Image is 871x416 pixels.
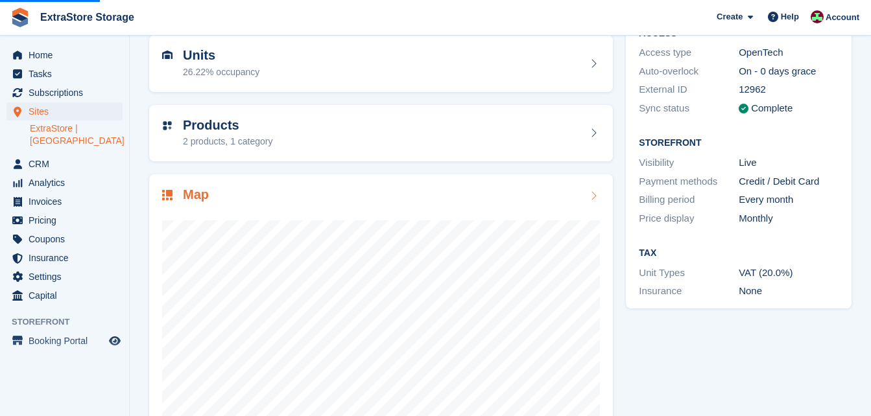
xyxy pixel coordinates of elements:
[29,102,106,121] span: Sites
[29,268,106,286] span: Settings
[6,286,123,305] a: menu
[6,192,123,211] a: menu
[826,11,859,24] span: Account
[6,155,123,173] a: menu
[29,230,106,248] span: Coupons
[739,45,839,60] div: OpenTech
[639,45,739,60] div: Access type
[30,122,123,147] a: ExtraStore | [GEOGRAPHIC_DATA]
[162,190,173,200] img: map-icn-33ee37083ee616e46c38cad1a60f524a97daa1e2b2c8c0bc3eb3415660979fc1.svg
[739,64,839,79] div: On - 0 days grace
[29,249,106,267] span: Insurance
[6,46,123,64] a: menu
[639,156,739,170] div: Visibility
[6,102,123,121] a: menu
[739,211,839,226] div: Monthly
[811,10,824,23] img: Chelsea Parker
[29,65,106,83] span: Tasks
[183,135,273,148] div: 2 products, 1 category
[29,286,106,305] span: Capital
[29,174,106,192] span: Analytics
[639,192,739,207] div: Billing period
[6,268,123,286] a: menu
[639,101,739,116] div: Sync status
[639,138,839,148] h2: Storefront
[739,174,839,189] div: Credit / Debit Card
[6,211,123,229] a: menu
[6,332,123,350] a: menu
[162,121,173,131] img: custom-product-icn-752c56ca05d30b4aa98f6f15887a0e09747e85b44ffffa43cff429088544963d.svg
[29,211,106,229] span: Pricing
[162,51,173,60] img: unit-icn-7be61d7bf1b0ce9d3e12c5938cc71ed9869f7b940bace4675aadf7bd6d80202e.svg
[6,84,123,102] a: menu
[29,192,106,211] span: Invoices
[739,156,839,170] div: Live
[739,284,839,299] div: None
[639,248,839,259] h2: Tax
[739,192,839,207] div: Every month
[6,249,123,267] a: menu
[29,332,106,350] span: Booking Portal
[183,118,273,133] h2: Products
[6,174,123,192] a: menu
[29,46,106,64] span: Home
[639,64,739,79] div: Auto-overlock
[717,10,743,23] span: Create
[6,65,123,83] a: menu
[29,84,106,102] span: Subscriptions
[781,10,799,23] span: Help
[739,266,839,281] div: VAT (20.0%)
[29,155,106,173] span: CRM
[149,35,613,92] a: Units 26.22% occupancy
[12,316,129,329] span: Storefront
[639,82,739,97] div: External ID
[183,187,209,202] h2: Map
[739,82,839,97] div: 12962
[183,48,259,63] h2: Units
[6,230,123,248] a: menu
[639,284,739,299] div: Insurance
[639,266,739,281] div: Unit Types
[639,211,739,226] div: Price display
[107,333,123,349] a: Preview store
[10,8,30,27] img: stora-icon-8386f47178a22dfd0bd8f6a31ec36ba5ce8667c1dd55bd0f319d3a0aa187defe.svg
[751,101,793,116] div: Complete
[183,65,259,79] div: 26.22% occupancy
[35,6,139,28] a: ExtraStore Storage
[639,174,739,189] div: Payment methods
[149,105,613,162] a: Products 2 products, 1 category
